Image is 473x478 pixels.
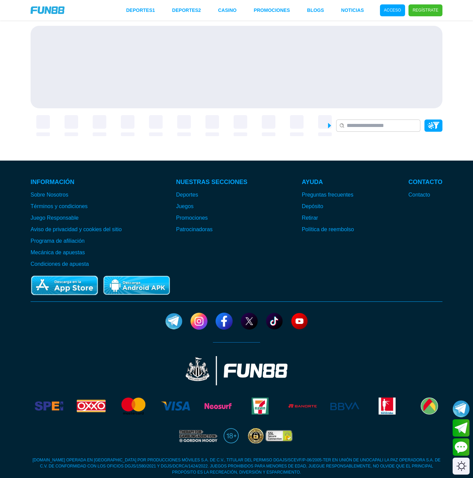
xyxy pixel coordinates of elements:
[453,400,470,418] button: Join telegram channel
[245,428,295,443] img: SSL
[31,214,122,222] a: Juego Responsable
[427,122,439,129] img: Platform Filter
[288,398,317,415] img: Banorte
[178,428,218,443] img: therapy for gaming addiction gordon moody
[176,225,247,234] a: Patrocinadoras
[218,7,236,14] a: CASINO
[35,398,63,415] img: Spei
[161,398,190,415] img: Visa
[302,214,354,222] a: Retirar
[176,202,194,210] button: Juegos
[77,398,105,415] img: Oxxo
[176,191,247,199] a: Deportes
[103,275,170,296] img: Play Store
[31,6,65,14] img: Company Logo
[31,260,122,268] a: Condiciones de apuesta
[172,7,201,14] a: Deportes2
[178,428,218,443] a: Read more about Gambling Therapy
[31,237,122,245] a: Programa de afiliación
[176,178,247,187] p: Nuestras Secciones
[453,419,470,437] button: Join telegram
[373,398,401,415] img: Benavides
[302,191,354,199] a: Preguntas frecuentes
[31,191,122,199] a: Sobre Nosotros
[31,178,122,187] p: Información
[31,457,442,475] p: [DOMAIN_NAME] OPERADA EN [GEOGRAPHIC_DATA] POR PRODUCCIONES MÓVILES S.A. DE C.V., TITULAR DEL PER...
[186,356,288,385] img: New Castle
[254,7,290,14] a: Promociones
[223,428,239,443] img: 18 plus
[31,225,122,234] a: Aviso de privacidad y cookies del sitio
[126,7,155,14] a: Deportes1
[408,178,442,187] p: Contacto
[204,398,232,415] img: Neosurf
[413,7,438,13] p: Regístrate
[176,214,247,222] a: Promociones
[302,202,354,210] a: Depósito
[31,249,122,257] a: Mecánica de apuestas
[408,191,442,199] a: Contacto
[384,7,401,13] p: Acceso
[31,275,98,296] img: App Store
[453,438,470,456] button: Contact customer service
[307,7,324,14] a: BLOGS
[119,398,148,415] img: Mastercard
[415,398,443,415] img: Bodegaaurrera
[453,458,470,475] div: Switch theme
[330,398,359,415] img: BBVA
[31,202,122,210] a: Términos y condiciones
[302,178,354,187] p: Ayuda
[341,7,364,14] a: NOTICIAS
[246,398,274,415] img: Seven Eleven
[302,225,354,234] a: Política de reembolso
